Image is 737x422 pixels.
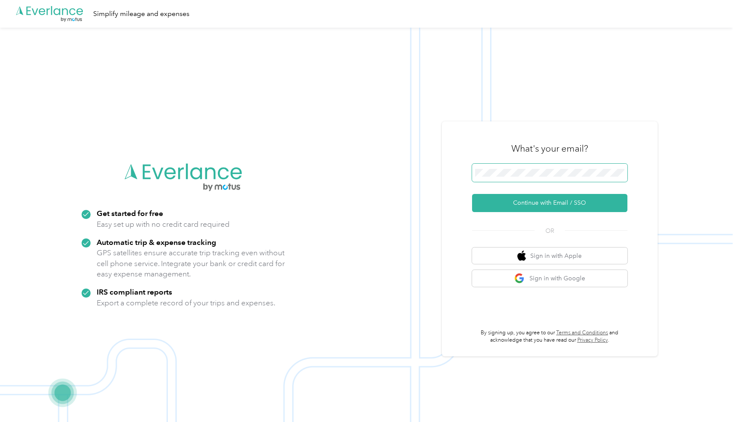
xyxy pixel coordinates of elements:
button: apple logoSign in with Apple [472,247,627,264]
p: Export a complete record of your trips and expenses. [97,298,275,308]
strong: Automatic trip & expense tracking [97,238,216,247]
img: google logo [514,273,525,284]
p: By signing up, you agree to our and acknowledge that you have read our . [472,329,627,344]
p: Easy set up with no credit card required [97,219,230,230]
div: Simplify mileage and expenses [93,9,189,19]
span: OR [535,226,565,235]
a: Terms and Conditions [556,330,608,336]
a: Privacy Policy [577,337,608,343]
p: GPS satellites ensure accurate trip tracking even without cell phone service. Integrate your bank... [97,247,285,279]
button: google logoSign in with Google [472,270,627,287]
img: apple logo [517,251,526,261]
h3: What's your email? [511,143,588,155]
button: Continue with Email / SSO [472,194,627,212]
strong: IRS compliant reports [97,287,172,296]
strong: Get started for free [97,209,163,218]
